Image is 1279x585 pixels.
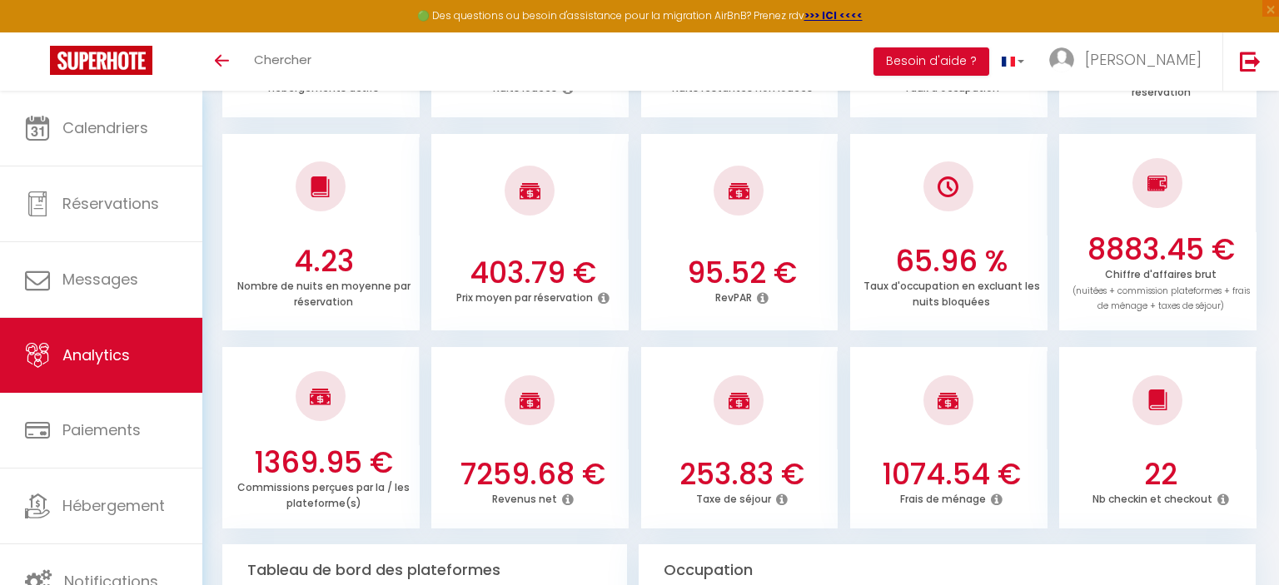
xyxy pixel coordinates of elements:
h3: 253.83 € [651,457,834,492]
p: Chiffre d'affaires brut [1072,264,1250,313]
p: Revenus net [492,488,557,506]
img: NO IMAGE [938,176,958,197]
span: Hébergement [62,495,165,516]
span: Paiements [62,419,141,440]
h3: 65.96 % [860,244,1043,279]
h3: 403.79 € [441,255,625,290]
span: Réservations [62,193,159,214]
p: Commissions perçues par la / les plateforme(s) [237,477,410,510]
h3: 8883.45 € [1069,232,1252,267]
img: NO IMAGE [1147,173,1168,193]
p: Frais de ménage [900,488,986,506]
span: Chercher [254,51,311,68]
h3: 1369.95 € [232,445,416,480]
h3: 95.52 € [651,255,834,290]
img: Super Booking [50,46,152,75]
a: >>> ICI <<<< [804,8,863,22]
p: Nombre de nuits en moyenne par réservation [237,275,411,309]
p: Nombre moyen de voyageurs par réservation [1075,66,1247,99]
p: RevPAR [715,287,752,305]
h3: 22 [1069,457,1252,492]
h3: 7259.68 € [441,457,625,492]
a: ... [PERSON_NAME] [1037,32,1222,91]
span: Calendriers [62,117,148,138]
p: Taux d'occupation en excluant les nuits bloquées [863,275,1040,309]
img: logout [1240,51,1261,72]
span: Analytics [62,345,130,365]
p: Prix moyen par réservation [456,287,593,305]
a: Chercher [241,32,324,91]
h3: 1074.54 € [860,457,1043,492]
p: Nb checkin et checkout [1092,488,1212,506]
span: (nuitées + commission plateformes + frais de ménage + taxes de séjour) [1072,285,1250,313]
button: Besoin d'aide ? [873,47,989,76]
img: ... [1049,47,1074,72]
p: Taxe de séjour [696,488,771,506]
span: Messages [62,269,138,290]
h3: 4.23 [232,244,416,279]
span: [PERSON_NAME] [1085,49,1202,70]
